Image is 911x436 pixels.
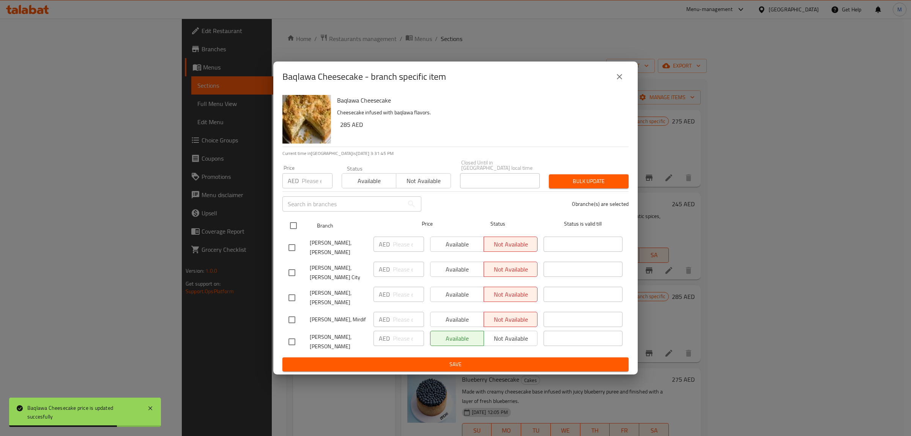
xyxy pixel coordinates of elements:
button: Not available [396,173,451,188]
input: Please enter price [393,287,424,302]
input: Please enter price [393,262,424,277]
button: Available [342,173,396,188]
input: Please enter price [393,312,424,327]
div: Baqlawa Cheesecake price is updated succesfully [27,404,140,421]
p: AED [379,334,390,343]
h6: Baqlawa Cheesecake [337,95,623,106]
span: [PERSON_NAME], [PERSON_NAME] City [310,263,367,282]
p: AED [288,176,299,185]
input: Please enter price [393,331,424,346]
p: AED [379,265,390,274]
img: Baqlawa Cheesecake [282,95,331,144]
button: Save [282,357,629,371]
span: Not available [399,175,448,186]
p: AED [379,240,390,249]
p: Current time in [GEOGRAPHIC_DATA] is [DATE] 3:31:45 PM [282,150,629,157]
input: Please enter price [302,173,333,188]
span: Bulk update [555,177,623,186]
input: Search in branches [282,196,404,212]
p: AED [379,315,390,324]
h2: Baqlawa Cheesecake - branch specific item [282,71,446,83]
span: [PERSON_NAME], Mirdif [310,315,367,324]
span: Available [345,175,393,186]
span: Status [459,219,537,229]
p: AED [379,290,390,299]
span: Branch [317,221,396,231]
h6: 285 AED [340,119,623,130]
span: Status is valid till [544,219,623,229]
p: 0 branche(s) are selected [572,200,629,208]
span: [PERSON_NAME], [PERSON_NAME] [310,332,367,351]
span: Price [402,219,452,229]
span: [PERSON_NAME], [PERSON_NAME] [310,288,367,307]
input: Please enter price [393,237,424,252]
p: Cheesecake infused with baqlawa flavors. [337,108,623,117]
button: Bulk update [549,174,629,188]
span: Save [288,360,623,369]
button: close [610,68,629,86]
span: [PERSON_NAME], [PERSON_NAME] [310,238,367,257]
